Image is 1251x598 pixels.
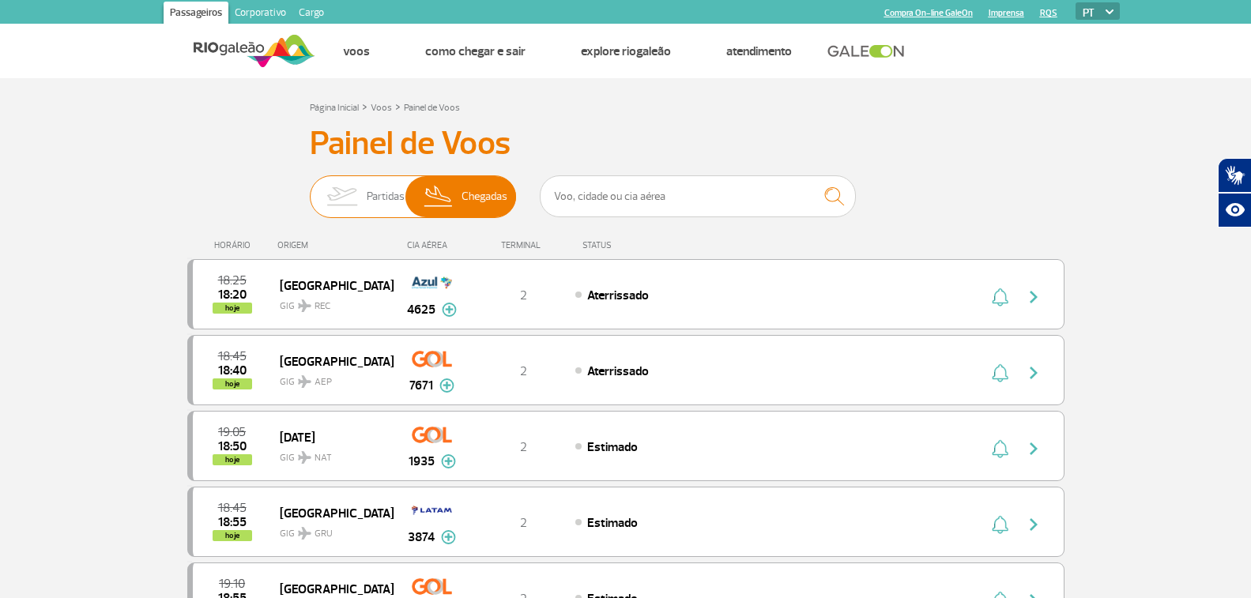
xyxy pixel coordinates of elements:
[362,97,367,115] a: >
[393,240,472,250] div: CIA AÉREA
[992,515,1008,534] img: sino-painel-voo.svg
[218,517,247,528] span: 2025-09-27 18:55:00
[280,291,381,314] span: GIG
[317,176,367,217] img: slider-embarque
[280,442,381,465] span: GIG
[228,2,292,27] a: Corporativo
[315,375,332,389] span: AEP
[1218,158,1251,193] button: Abrir tradutor de língua de sinais.
[280,502,381,523] span: [GEOGRAPHIC_DATA]
[280,275,381,295] span: [GEOGRAPHIC_DATA]
[218,351,247,362] span: 2025-09-27 18:45:00
[992,439,1008,458] img: sino-painel-voo.svg
[371,102,392,114] a: Voos
[409,452,435,471] span: 1935
[367,176,405,217] span: Partidas
[315,299,330,314] span: REC
[1218,193,1251,228] button: Abrir recursos assistivos.
[425,43,526,59] a: Como chegar e sair
[280,518,381,541] span: GIG
[587,515,638,531] span: Estimado
[441,454,456,468] img: mais-info-painel-voo.svg
[315,451,332,465] span: NAT
[441,530,456,544] img: mais-info-painel-voo.svg
[218,441,247,452] span: 2025-09-27 18:50:00
[315,527,333,541] span: GRU
[213,454,252,465] span: hoje
[277,240,393,250] div: ORIGEM
[218,427,246,438] span: 2025-09-27 19:05:00
[395,97,401,115] a: >
[218,502,247,513] span: 2025-09-27 18:45:00
[1024,515,1043,534] img: seta-direita-painel-voo.svg
[1040,8,1057,18] a: RQS
[992,363,1008,382] img: sino-painel-voo.svg
[192,240,278,250] div: HORÁRIO
[575,240,703,250] div: STATUS
[298,375,311,388] img: destiny_airplane.svg
[219,578,245,589] span: 2025-09-27 19:10:00
[520,515,527,531] span: 2
[164,2,228,27] a: Passageiros
[343,43,370,59] a: Voos
[726,43,792,59] a: Atendimento
[1024,439,1043,458] img: seta-direita-painel-voo.svg
[213,530,252,541] span: hoje
[213,303,252,314] span: hoje
[298,299,311,312] img: destiny_airplane.svg
[587,439,638,455] span: Estimado
[280,367,381,389] span: GIG
[1024,288,1043,307] img: seta-direita-painel-voo.svg
[280,427,381,447] span: [DATE]
[218,289,247,300] span: 2025-09-27 18:20:47
[587,363,649,379] span: Aterrissado
[218,365,247,376] span: 2025-09-27 18:40:20
[1024,363,1043,382] img: seta-direita-painel-voo.svg
[310,124,942,164] h3: Painel de Voos
[520,363,527,379] span: 2
[587,288,649,303] span: Aterrissado
[442,303,457,317] img: mais-info-painel-voo.svg
[213,378,252,389] span: hoje
[520,439,527,455] span: 2
[407,300,435,319] span: 4625
[298,451,311,464] img: destiny_airplane.svg
[310,102,359,114] a: Página Inicial
[439,378,454,393] img: mais-info-painel-voo.svg
[581,43,671,59] a: Explore RIOgaleão
[292,2,330,27] a: Cargo
[989,8,1024,18] a: Imprensa
[280,351,381,371] span: [GEOGRAPHIC_DATA]
[409,376,433,395] span: 7671
[408,528,435,547] span: 3874
[218,275,247,286] span: 2025-09-27 18:25:00
[884,8,973,18] a: Compra On-line GaleOn
[416,176,462,217] img: slider-desembarque
[472,240,575,250] div: TERMINAL
[462,176,507,217] span: Chegadas
[520,288,527,303] span: 2
[298,527,311,540] img: destiny_airplane.svg
[1218,158,1251,228] div: Plugin de acessibilidade da Hand Talk.
[992,288,1008,307] img: sino-painel-voo.svg
[404,102,460,114] a: Painel de Voos
[540,175,856,217] input: Voo, cidade ou cia aérea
